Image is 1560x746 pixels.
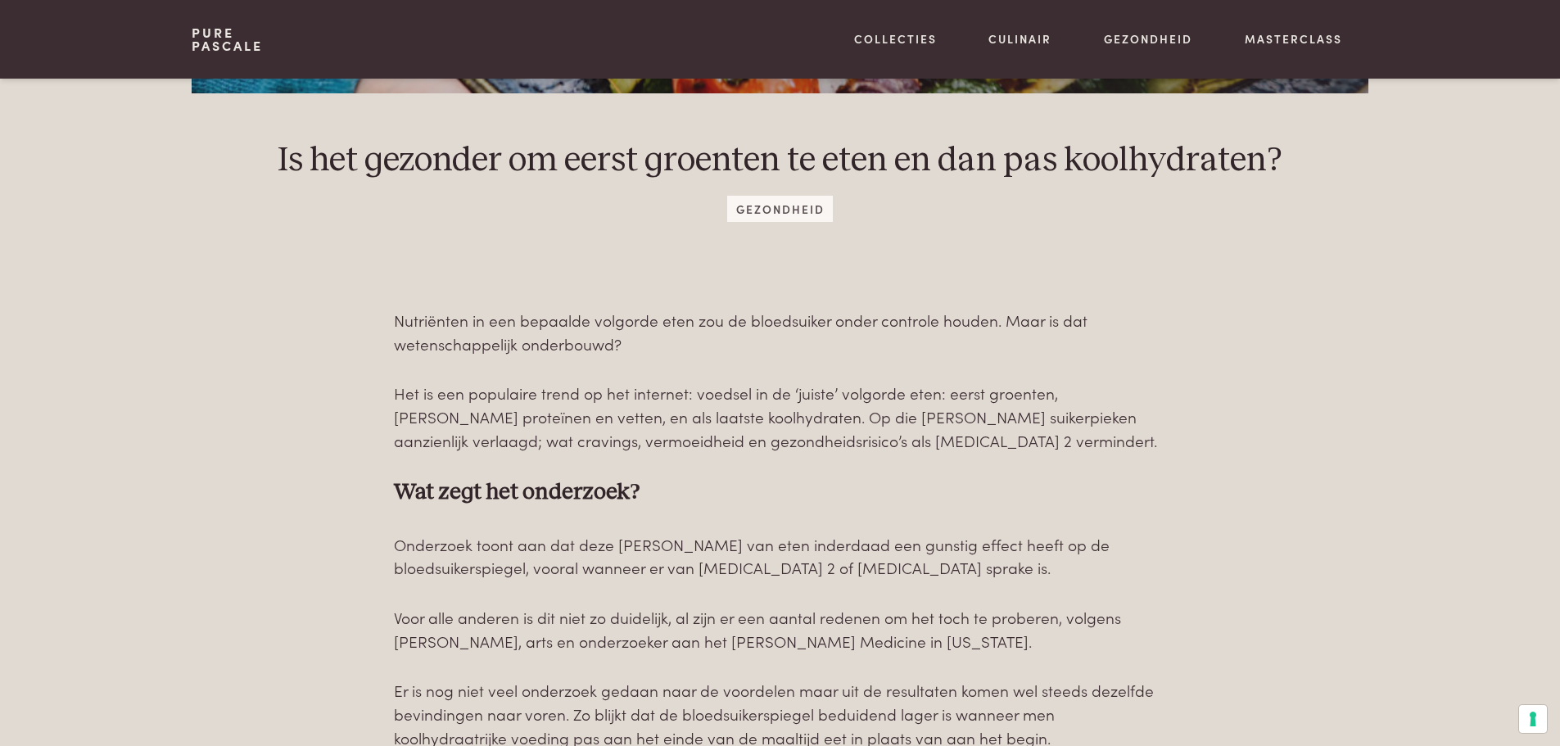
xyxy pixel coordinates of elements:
[394,481,641,504] strong: Wat zegt het onderzoek?
[394,309,1166,355] p: Nutriënten in een bepaalde volgorde eten zou de bloedsuiker onder controle houden. Maar is dat we...
[1104,30,1192,47] a: Gezondheid
[854,30,937,47] a: Collecties
[394,533,1166,580] p: Onderzoek toont aan dat deze [PERSON_NAME] van eten inderdaad een gunstig effect heeft op de bloe...
[394,606,1166,653] p: Voor alle anderen is dit niet zo duidelijk, al zijn er een aantal redenen om het toch te proberen...
[394,382,1166,452] p: Het is een populaire trend op het internet: voedsel in de ‘juiste’ volgorde eten: eerst groenten,...
[278,139,1282,183] h1: Is het gezonder om eerst groenten te eten en dan pas koolhydraten?
[1245,30,1342,47] a: Masterclass
[988,30,1051,47] a: Culinair
[192,26,263,52] a: PurePascale
[1519,705,1547,733] button: Uw voorkeuren voor toestemming voor trackingtechnologieën
[727,196,833,221] span: Gezondheid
